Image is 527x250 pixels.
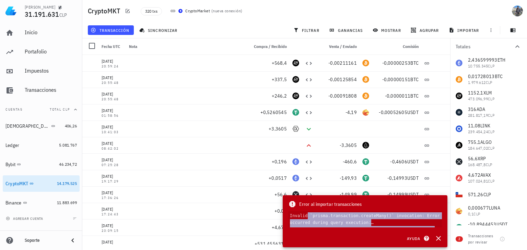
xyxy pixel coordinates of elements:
span: +0,196 [272,159,287,165]
div: Binance [5,200,22,206]
div: Inicio [25,29,77,36]
div: Comisión [372,38,421,55]
div: USDT-icon [362,158,369,165]
div: [DATE] [102,140,124,147]
div: CryptoMarket [185,8,210,14]
span: Nota [129,44,137,49]
div: [DEMOGRAPHIC_DATA] [5,123,50,129]
button: agregar cuenta [4,215,46,222]
span: -149,93 [340,175,357,181]
button: ganancias [326,25,367,35]
div: ETH-icon [292,158,299,165]
span: ( ) [211,8,242,14]
div: Compra / Recibido [246,38,290,55]
span: BTC [410,60,419,66]
div: Impuestos [25,67,77,74]
span: +246,2 [272,93,287,99]
div: CryptoMKT [5,181,28,187]
span: USDT [407,109,419,115]
span: Comisión [403,44,419,49]
a: Portafolio [3,44,80,60]
span: CLP [59,12,67,18]
button: mostrar [370,25,405,35]
span: +337,5 [272,76,287,83]
div: BTC-icon [362,76,369,83]
span: +0,0517 [269,175,287,181]
span: 406,26 [65,123,77,128]
div: Transacciones [25,87,77,93]
div: 10:41:03 [102,130,124,134]
div: [DATE] [102,91,124,98]
div: Portafolio [25,48,77,55]
a: Binance 11.883.699 [3,195,80,211]
span: USDT [407,175,419,181]
div: avatar [512,5,523,16]
div: 08:42:02 [102,147,124,150]
img: CryptoMKT [178,9,183,13]
span: -0,14999 [387,191,407,198]
button: CuentasTotal CLP [3,101,80,118]
span: Total CLP [50,107,70,112]
div: [DATE] [102,189,124,196]
div: [DATE] [102,173,124,180]
span: Compra / Recibido [254,44,287,49]
div: XLM-icon [292,92,299,99]
div: Nota [126,38,246,55]
div: [DATE] [102,58,124,65]
span: BTC [410,76,419,83]
span: -0,00052605 [379,109,407,115]
button: transacción [88,25,134,35]
div: [DATE] [102,107,124,114]
span: -0,00125854 [328,76,357,83]
span: Ayuda [407,235,428,241]
span: mostrar [374,27,401,33]
div: 23:09:15 [102,229,124,233]
div: ETH-icon [292,175,299,182]
div: A-icon [292,125,299,132]
span: 11.883.699 [57,200,77,205]
a: Inicio [3,25,80,41]
span: ganancias [330,27,363,33]
button: Ayuda [402,234,432,243]
div: USDT-icon [362,175,369,182]
button: importar [446,25,483,35]
span: agrupar [412,27,439,33]
code: Invalid `prisma.transaction.createMany()` invocation: Error occurred during query execution: Conn... [288,211,442,227]
span: sincronizar [141,27,177,33]
div: Bybit [5,162,15,167]
div: USDT-icon [362,191,369,198]
span: +56,6 [274,191,287,198]
div: 19:17:29 [102,180,124,183]
a: Ledger 5.081.767 [3,137,80,153]
span: 46.234,72 [59,162,77,167]
span: -0,00091808 [328,93,357,99]
div: [PERSON_NAME] [25,4,55,10]
div: LUNA-icon [362,109,369,116]
h1: CryptoMKT [88,5,123,16]
img: LedgiFi [5,5,16,16]
span: 14.179.525 [57,181,77,186]
span: -0,14993 [387,175,407,181]
span: 31.191.631 [25,10,59,19]
span: importar [450,27,479,33]
span: -0,00000253 [382,60,411,66]
div: Fecha UTC [99,38,126,55]
div: BTC-icon [362,60,369,66]
div: [DATE] [102,206,124,213]
a: [DEMOGRAPHIC_DATA] 406,26 [3,118,80,134]
div: Venta / Enviado [316,38,360,55]
span: -0,0000011 [385,93,411,99]
div: 17:36:26 [102,196,124,200]
div: Transacciones por revisar [468,233,497,245]
span: BTC [410,93,419,99]
div: Soporte [25,238,63,243]
span: filtrar [295,27,319,33]
span: nueva conexión [213,8,241,13]
span: 320 txs [145,8,157,15]
a: CryptoMKT 14.179.525 [3,175,80,192]
span: transacción [92,27,129,33]
span: agregar cuenta [7,216,43,221]
span: USDT [407,159,419,165]
div: [DATE] [102,74,124,81]
span: -0,00000151 [382,76,411,83]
